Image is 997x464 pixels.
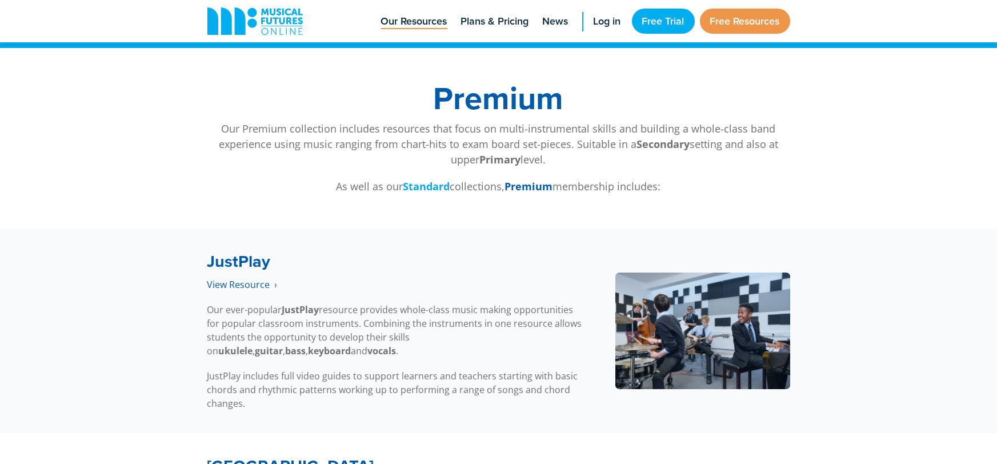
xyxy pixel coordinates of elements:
span: Plans & Pricing [461,14,529,29]
strong: vocals [368,345,397,357]
a: View Resource‎‏‏‎ ‎ › [207,278,278,291]
strong: JustPlay [282,303,319,316]
strong: Standard [403,179,450,193]
strong: guitar [255,345,283,357]
strong: Secondary [636,137,690,151]
strong: ukulele [219,345,253,357]
span: Log in [594,14,621,29]
a: JustPlay [207,249,271,274]
a: Free Resources [700,9,790,34]
p: Our Premium collection includes resources that focus on multi-instrumental skills and building a ... [207,121,790,167]
p: As well as our collections, membership includes: [207,179,790,194]
span: Premium [434,75,564,121]
p: JustPlay includes full video guides to support learners and teachers starting with basic chords a... [207,369,586,410]
strong: Premium [505,179,553,193]
a: Free Trial [632,9,695,34]
strong: bass [286,345,306,357]
span: News [543,14,568,29]
span: Our Resources [381,14,447,29]
strong: Primary [480,153,521,166]
p: Our ever-popular resource provides whole-class music making opportunities for popular classroom i... [207,303,586,358]
strong: keyboard [309,345,351,357]
a: Premium [505,179,553,194]
a: Standard [403,179,450,194]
